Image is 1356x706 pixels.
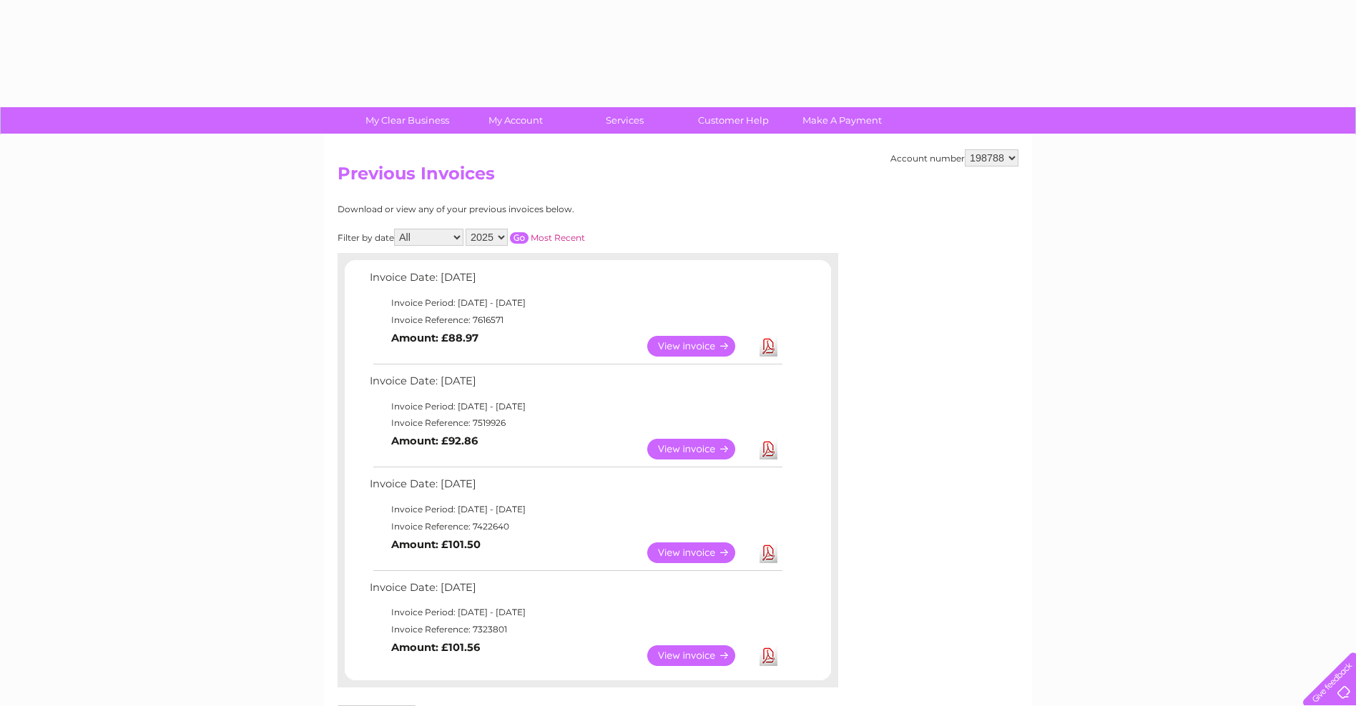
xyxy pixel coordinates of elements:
[366,518,785,535] td: Invoice Reference: 7422640
[366,312,785,329] td: Invoice Reference: 7616571
[391,332,478,344] b: Amount: £88.97
[338,229,713,246] div: Filter by date
[457,107,575,134] a: My Account
[647,439,752,459] a: View
[647,542,752,563] a: View
[366,604,785,621] td: Invoice Period: [DATE] - [DATE]
[760,645,777,666] a: Download
[338,204,713,214] div: Download or view any of your previous invoices below.
[348,107,466,134] a: My Clear Business
[391,641,480,654] b: Amount: £101.56
[760,336,777,357] a: Download
[391,434,478,447] b: Amount: £92.86
[760,439,777,459] a: Download
[366,268,785,294] td: Invoice Date: [DATE]
[366,414,785,432] td: Invoice Reference: 7519926
[647,336,752,357] a: View
[366,621,785,638] td: Invoice Reference: 7323801
[366,501,785,518] td: Invoice Period: [DATE] - [DATE]
[338,164,1018,191] h2: Previous Invoices
[366,474,785,501] td: Invoice Date: [DATE]
[647,645,752,666] a: View
[366,372,785,398] td: Invoice Date: [DATE]
[366,294,785,312] td: Invoice Period: [DATE] - [DATE]
[391,538,481,551] b: Amount: £101.50
[366,398,785,415] td: Invoice Period: [DATE] - [DATE]
[531,232,585,243] a: Most Recent
[890,149,1018,166] div: Account number
[783,107,901,134] a: Make A Payment
[674,107,792,134] a: Customer Help
[366,578,785,605] td: Invoice Date: [DATE]
[566,107,684,134] a: Services
[760,542,777,563] a: Download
